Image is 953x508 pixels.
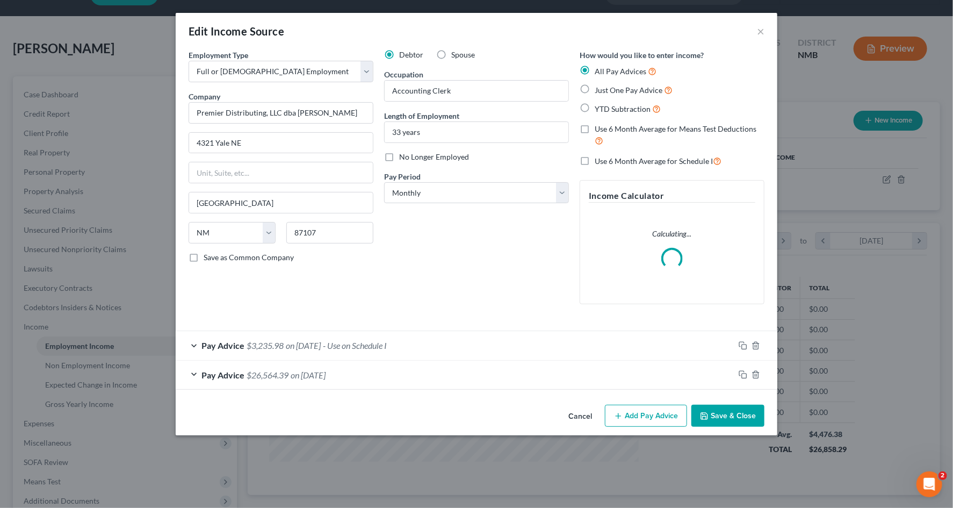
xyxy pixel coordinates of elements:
span: Just One Pay Advice [595,85,662,95]
input: Enter city... [189,192,373,213]
span: Pay Period [384,172,421,181]
input: Search company by name... [189,102,373,124]
span: Use 6 Month Average for Schedule I [595,156,713,166]
input: Enter zip... [286,222,373,244]
input: Enter address... [189,133,373,153]
span: Company [189,92,220,101]
span: Use 6 Month Average for Means Test Deductions [595,124,756,133]
label: Occupation [384,69,423,80]
span: Debtor [399,50,423,59]
span: All Pay Advices [595,67,646,76]
span: Pay Advice [201,340,244,350]
span: on [DATE] [286,340,321,350]
span: Spouse [451,50,475,59]
span: - Use on Schedule I [323,340,387,350]
span: No Longer Employed [399,152,469,161]
button: Cancel [560,406,601,427]
button: Add Pay Advice [605,405,687,427]
div: Edit Income Source [189,24,284,39]
iframe: Intercom live chat [916,471,942,497]
label: How would you like to enter income? [580,49,704,61]
span: Save as Common Company [204,253,294,262]
input: ex: 2 years [385,122,568,142]
h5: Income Calculator [589,189,755,203]
p: Calculating... [589,228,755,239]
span: Pay Advice [201,370,244,380]
button: × [757,25,764,38]
span: YTD Subtraction [595,104,651,113]
span: $3,235.98 [247,340,284,350]
label: Length of Employment [384,110,459,121]
input: -- [385,81,568,101]
span: on [DATE] [291,370,326,380]
span: Employment Type [189,51,248,60]
span: $26,564.39 [247,370,288,380]
input: Unit, Suite, etc... [189,162,373,183]
span: 2 [938,471,947,480]
button: Save & Close [691,405,764,427]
